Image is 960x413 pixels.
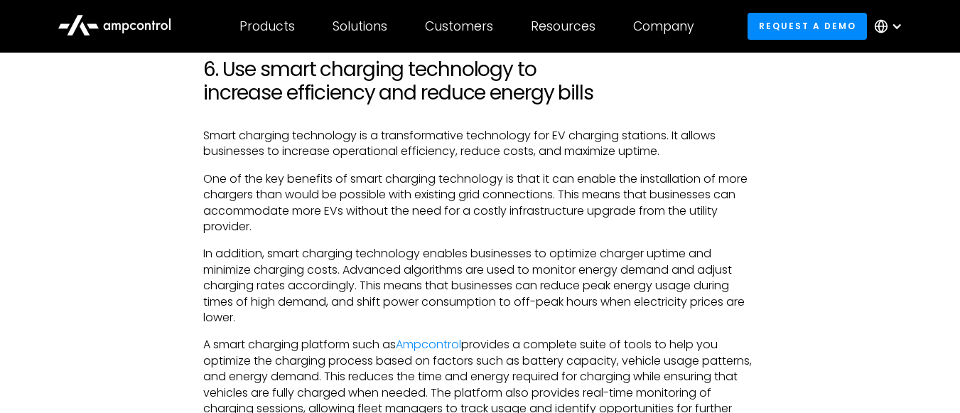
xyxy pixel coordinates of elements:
div: Solutions [333,18,387,34]
div: Customers [425,18,493,34]
div: Resources [531,18,595,34]
div: Products [239,18,295,34]
p: One of the key benefits of smart charging technology is that it can enable the installation of mo... [203,171,757,235]
p: Smart charging technology is a transformative technology for EV charging stations. It allows busi... [203,128,757,160]
a: Ampcontrol [396,336,461,353]
p: In addition, smart charging technology enables businesses to optimize charger uptime and minimize... [203,246,757,326]
div: Company [633,18,694,34]
h2: 6. Use smart charging technology to increase efficiency and reduce energy bills [203,58,757,105]
a: Request a demo [748,13,867,39]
